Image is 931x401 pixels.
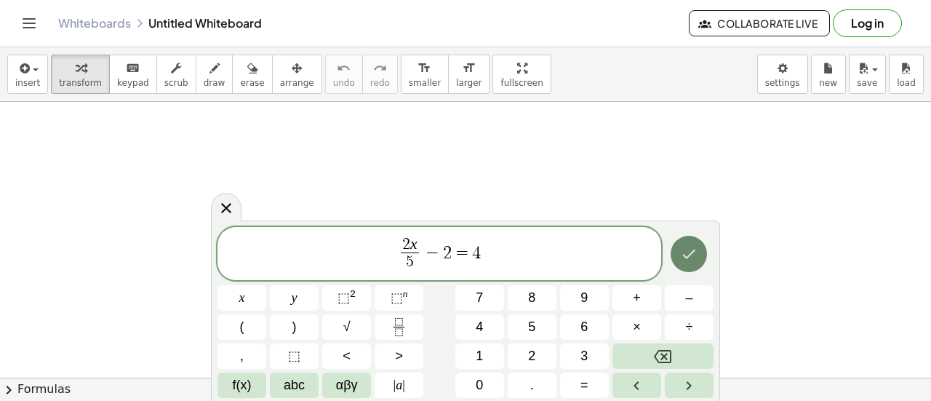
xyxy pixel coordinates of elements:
[455,285,504,311] button: 7
[402,237,410,253] span: 2
[665,314,714,340] button: Divide
[217,285,266,311] button: x
[393,378,396,392] span: |
[456,78,482,88] span: larger
[462,60,476,77] i: format_size
[270,314,319,340] button: )
[270,285,319,311] button: y
[671,236,707,272] button: Done
[322,373,371,398] button: Greek alphabet
[472,244,481,261] span: 4
[7,55,48,94] button: insert
[270,344,319,369] button: Placeholder
[15,78,40,88] span: insert
[156,55,196,94] button: scrub
[612,314,661,340] button: Times
[476,376,483,395] span: 0
[280,78,314,88] span: arrange
[403,288,408,299] sup: n
[612,373,661,398] button: Left arrow
[633,317,641,337] span: ×
[292,317,297,337] span: )
[580,317,588,337] span: 6
[560,285,609,311] button: 9
[322,314,371,340] button: Square root
[580,346,588,366] span: 3
[560,373,609,398] button: Equals
[409,78,441,88] span: smaller
[448,55,490,94] button: format_sizelarger
[500,78,543,88] span: fullscreen
[686,317,693,337] span: ÷
[612,344,714,369] button: Backspace
[685,288,692,308] span: –
[455,373,504,398] button: 0
[240,78,264,88] span: erase
[240,346,244,366] span: ,
[633,288,641,308] span: +
[443,244,452,261] span: 2
[343,346,351,366] span: <
[217,344,266,369] button: ,
[373,60,387,77] i: redo
[476,288,483,308] span: 7
[560,344,609,369] button: 3
[370,78,390,88] span: redo
[375,344,423,369] button: Greater than
[665,373,714,398] button: Right arrow
[17,12,41,35] button: Toggle navigation
[833,9,902,37] button: Log in
[59,78,102,88] span: transform
[337,60,351,77] i: undo
[337,290,350,305] span: ⬚
[239,288,245,308] span: x
[292,288,297,308] span: y
[580,288,588,308] span: 9
[401,55,449,94] button: format_sizesmaller
[126,60,140,77] i: keyboard
[528,317,535,337] span: 5
[417,60,431,77] i: format_size
[528,346,535,366] span: 2
[233,376,252,395] span: f(x)
[508,285,556,311] button: 8
[58,16,131,31] a: Whiteboards
[528,288,535,308] span: 8
[333,78,355,88] span: undo
[476,346,483,366] span: 1
[476,317,483,337] span: 4
[164,78,188,88] span: scrub
[897,78,916,88] span: load
[819,78,837,88] span: new
[393,376,405,395] span: a
[508,314,556,340] button: 5
[270,373,319,398] button: Alphabet
[391,290,403,305] span: ⬚
[406,254,414,270] span: 5
[508,344,556,369] button: 2
[889,55,924,94] button: load
[757,55,808,94] button: settings
[492,55,551,94] button: fullscreen
[375,373,423,398] button: Absolute value
[530,376,534,395] span: .
[204,78,225,88] span: draw
[455,314,504,340] button: 4
[350,288,356,299] sup: 2
[701,17,818,30] span: Collaborate Live
[612,285,661,311] button: Plus
[362,55,398,94] button: redoredo
[51,55,110,94] button: transform
[196,55,233,94] button: draw
[375,285,423,311] button: Superscript
[343,317,351,337] span: √
[336,376,358,395] span: αβγ
[284,376,305,395] span: abc
[508,373,556,398] button: .
[109,55,157,94] button: keyboardkeypad
[857,78,877,88] span: save
[217,314,266,340] button: (
[665,285,714,311] button: Minus
[455,344,504,369] button: 1
[402,378,405,392] span: |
